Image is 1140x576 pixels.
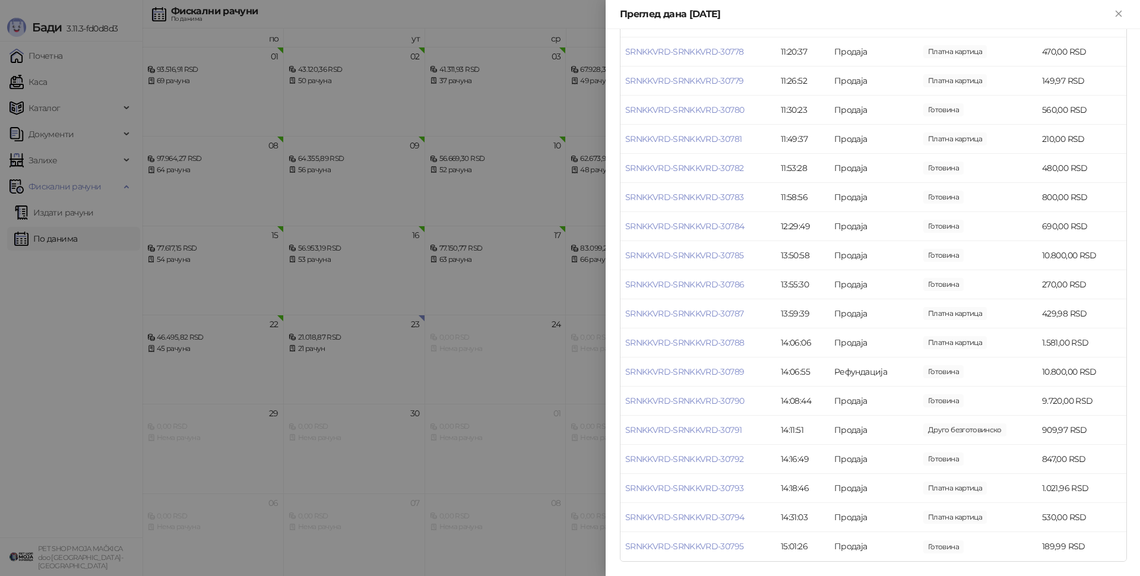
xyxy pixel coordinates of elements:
td: 14:31:03 [776,503,829,532]
td: 1.581,00 RSD [1037,328,1126,357]
td: Продаја [829,270,919,299]
td: 480,00 RSD [1037,154,1126,183]
span: 560,00 [923,103,964,116]
a: SRNKKVRD-SRNKKVRD-30788 [625,337,744,348]
td: 12:29:49 [776,212,829,241]
td: Продаја [829,125,919,154]
a: SRNKKVRD-SRNKKVRD-30795 [625,541,743,552]
td: Продаја [829,67,919,96]
td: Продаја [829,328,919,357]
a: SRNKKVRD-SRNKKVRD-30790 [625,395,744,406]
span: 10.800,00 [923,249,964,262]
a: SRNKKVRD-SRNKKVRD-30786 [625,279,744,290]
td: 14:08:44 [776,387,829,416]
a: SRNKKVRD-SRNKKVRD-30794 [625,512,744,523]
span: 1.000,00 [923,452,964,466]
a: SRNKKVRD-SRNKKVRD-30793 [625,483,743,493]
td: Продаја [829,532,919,561]
a: SRNKKVRD-SRNKKVRD-30779 [625,75,743,86]
td: Продаја [829,387,919,416]
span: 10.000,00 [923,394,964,407]
td: 11:53:28 [776,154,829,183]
span: 530,00 [923,511,987,524]
td: 13:50:58 [776,241,829,270]
span: 500,00 [923,162,964,175]
a: SRNKKVRD-SRNKKVRD-30781 [625,134,742,144]
a: SRNKKVRD-SRNKKVRD-30785 [625,250,743,261]
span: 210,00 [923,132,987,145]
td: Продаја [829,183,919,212]
td: 530,00 RSD [1037,503,1126,532]
span: 1.021,96 [923,482,987,495]
td: 14:18:46 [776,474,829,503]
td: 429,98 RSD [1037,299,1126,328]
td: Продаја [829,299,919,328]
td: 149,97 RSD [1037,67,1126,96]
a: SRNKKVRD-SRNKKVRD-30791 [625,425,742,435]
td: Продаја [829,503,919,532]
span: 1.581,00 [923,336,987,349]
td: Продаја [829,212,919,241]
td: Продаја [829,37,919,67]
td: 13:55:30 [776,270,829,299]
a: SRNKKVRD-SRNKKVRD-30778 [625,46,743,57]
td: 800,00 RSD [1037,183,1126,212]
td: 560,00 RSD [1037,96,1126,125]
td: 14:16:49 [776,445,829,474]
td: 270,00 RSD [1037,270,1126,299]
td: 11:49:37 [776,125,829,154]
td: Рефундација [829,357,919,387]
td: 11:20:37 [776,37,829,67]
a: SRNKKVRD-SRNKKVRD-30782 [625,163,743,173]
td: 11:30:23 [776,96,829,125]
td: 690,00 RSD [1037,212,1126,241]
span: 2.000,00 [923,191,964,204]
td: Продаја [829,445,919,474]
td: 909,97 RSD [1037,416,1126,445]
button: Close [1111,7,1126,21]
td: Продаја [829,416,919,445]
span: 470,00 [923,45,987,58]
span: 270,00 [923,278,964,291]
td: 14:06:55 [776,357,829,387]
td: 14:06:06 [776,328,829,357]
td: 11:58:56 [776,183,829,212]
a: SRNKKVRD-SRNKKVRD-30787 [625,308,743,319]
span: 909,97 [923,423,1006,436]
td: Продаја [829,241,919,270]
td: 11:26:52 [776,67,829,96]
span: 700,00 [923,220,964,233]
td: 189,99 RSD [1037,532,1126,561]
a: SRNKKVRD-SRNKKVRD-30780 [625,105,744,115]
td: 10.800,00 RSD [1037,241,1126,270]
td: Продаја [829,154,919,183]
a: SRNKKVRD-SRNKKVRD-30789 [625,366,744,377]
a: SRNKKVRD-SRNKKVRD-30784 [625,221,744,232]
span: 429,98 [923,307,987,320]
a: SRNKKVRD-SRNKKVRD-30792 [625,454,743,464]
td: Продаја [829,96,919,125]
a: SRNKKVRD-SRNKKVRD-30783 [625,192,743,202]
td: 847,00 RSD [1037,445,1126,474]
td: 210,00 RSD [1037,125,1126,154]
td: 1.021,96 RSD [1037,474,1126,503]
td: 9.720,00 RSD [1037,387,1126,416]
span: 189,99 [923,540,964,553]
td: 10.800,00 RSD [1037,357,1126,387]
td: 14:11:51 [776,416,829,445]
div: Преглед дана [DATE] [620,7,1111,21]
td: 13:59:39 [776,299,829,328]
span: 149,97 [923,74,987,87]
td: 470,00 RSD [1037,37,1126,67]
span: 10.800,00 [923,365,964,378]
td: Продаја [829,474,919,503]
td: 15:01:26 [776,532,829,561]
